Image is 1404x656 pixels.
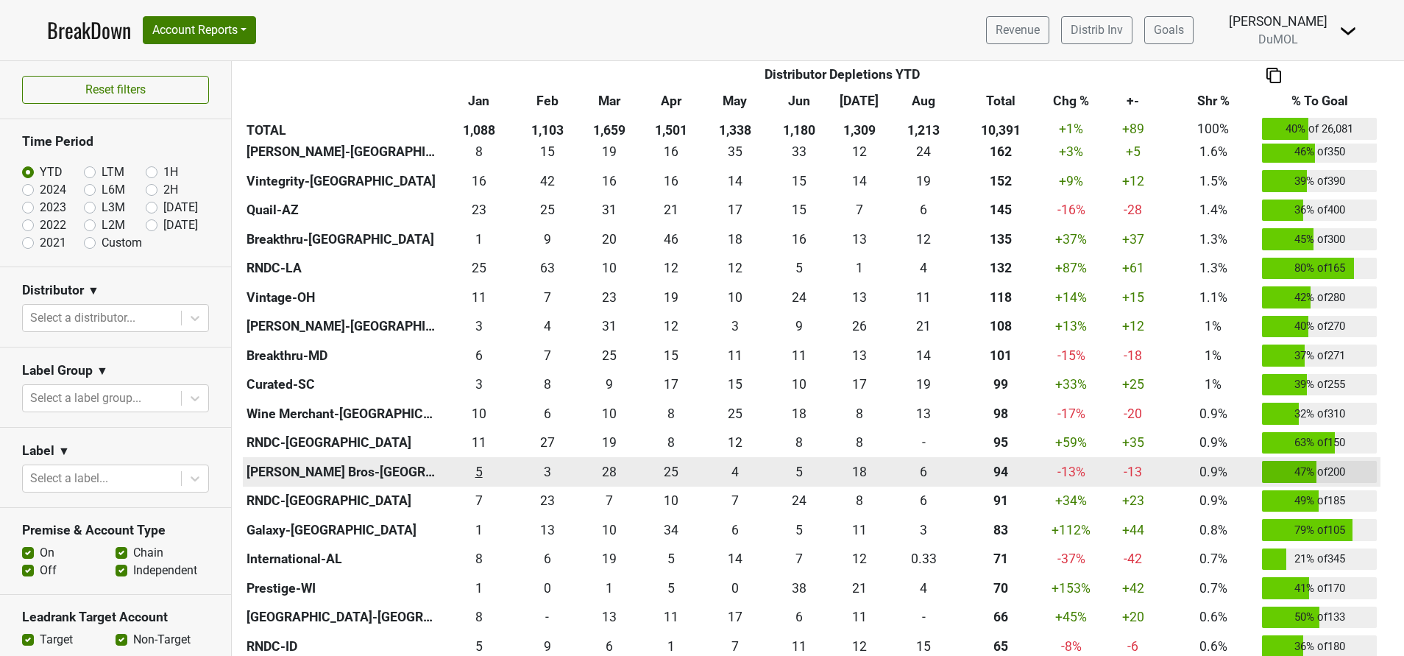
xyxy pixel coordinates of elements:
[1229,12,1327,31] div: [PERSON_NAME]
[517,166,578,196] td: 42.003
[581,200,638,219] div: 31
[645,404,698,423] div: 8
[40,216,66,234] label: 2022
[243,114,440,144] th: TOTAL
[578,399,641,428] td: 9.832
[440,312,517,342] td: 3.48
[243,399,440,428] th: Wine Merchant-[GEOGRAPHIC_DATA]
[578,196,641,225] td: 30.666
[243,341,440,370] th: Breakthru-MD
[22,76,209,104] button: Reset filters
[1044,283,1099,312] td: +14 %
[102,216,125,234] label: L2M
[829,312,890,342] td: 25.52
[133,562,197,579] label: Independent
[773,172,826,191] div: 15
[833,317,886,336] div: 26
[705,346,765,365] div: 11
[829,370,890,400] td: 17.001
[578,428,641,458] td: 18.86
[773,200,826,219] div: 15
[645,346,698,365] div: 15
[957,312,1043,342] th: 108.472
[1168,399,1259,428] td: 0.9%
[829,341,890,370] td: 13.167
[701,399,769,428] td: 25.168
[893,142,954,161] div: 24
[1044,428,1099,458] td: +59 %
[829,428,890,458] td: 8.46
[521,172,574,191] div: 42
[1102,346,1164,365] div: -18
[521,346,574,365] div: 7
[645,200,698,219] div: 21
[243,370,440,400] th: Curated-SC
[1168,283,1259,312] td: 1.1%
[517,428,578,458] td: 27.14
[957,166,1043,196] th: 152.005
[517,225,578,254] td: 9
[40,234,66,252] label: 2021
[1044,399,1099,428] td: -17 %
[578,166,641,196] td: 15.668
[521,375,574,394] div: 8
[243,254,440,283] th: RNDC-LA
[957,114,1043,144] th: 10,391
[1168,138,1259,167] td: 1.6%
[444,142,514,161] div: 8
[581,317,638,336] div: 31
[243,166,440,196] th: Vintegrity-[GEOGRAPHIC_DATA]
[890,399,958,428] td: 13.333
[517,399,578,428] td: 5.832
[1168,88,1259,114] th: Shr %: activate to sort column ascending
[705,258,765,278] div: 12
[890,312,958,342] td: 21.16
[578,312,641,342] td: 30.832
[444,404,514,423] div: 10
[645,288,698,307] div: 19
[102,163,124,181] label: LTM
[444,375,514,394] div: 3
[705,375,765,394] div: 15
[833,375,886,394] div: 17
[645,317,698,336] div: 12
[1339,22,1357,40] img: Dropdown Menu
[444,288,514,307] div: 11
[773,258,826,278] div: 5
[773,288,826,307] div: 24
[769,254,829,283] td: 5
[440,370,517,400] td: 3.333
[243,138,440,167] th: [PERSON_NAME]-[GEOGRAPHIC_DATA]
[769,283,829,312] td: 23.66
[517,138,578,167] td: 14.52
[769,225,829,254] td: 16.333
[829,138,890,167] td: 12.34
[521,142,574,161] div: 15
[40,562,57,579] label: Off
[440,254,517,283] td: 25.2
[1168,370,1259,400] td: 1%
[40,181,66,199] label: 2024
[440,138,517,167] td: 8.18
[961,230,1040,249] div: 135
[517,88,578,114] th: Feb: activate to sort column ascending
[890,166,958,196] td: 19.001
[1102,200,1164,219] div: -28
[163,216,198,234] label: [DATE]
[705,230,765,249] div: 18
[641,312,701,342] td: 12.16
[578,254,641,283] td: 10.2
[163,199,198,216] label: [DATE]
[701,166,769,196] td: 13.834
[829,283,890,312] td: 12.68
[833,172,886,191] div: 14
[957,254,1043,283] th: 131.900
[893,404,954,423] div: 13
[581,375,638,394] div: 9
[829,166,890,196] td: 14.498
[957,225,1043,254] th: 134.500
[578,341,641,370] td: 24.667
[890,225,958,254] td: 11.5
[890,88,958,114] th: Aug: activate to sort column ascending
[1168,196,1259,225] td: 1.4%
